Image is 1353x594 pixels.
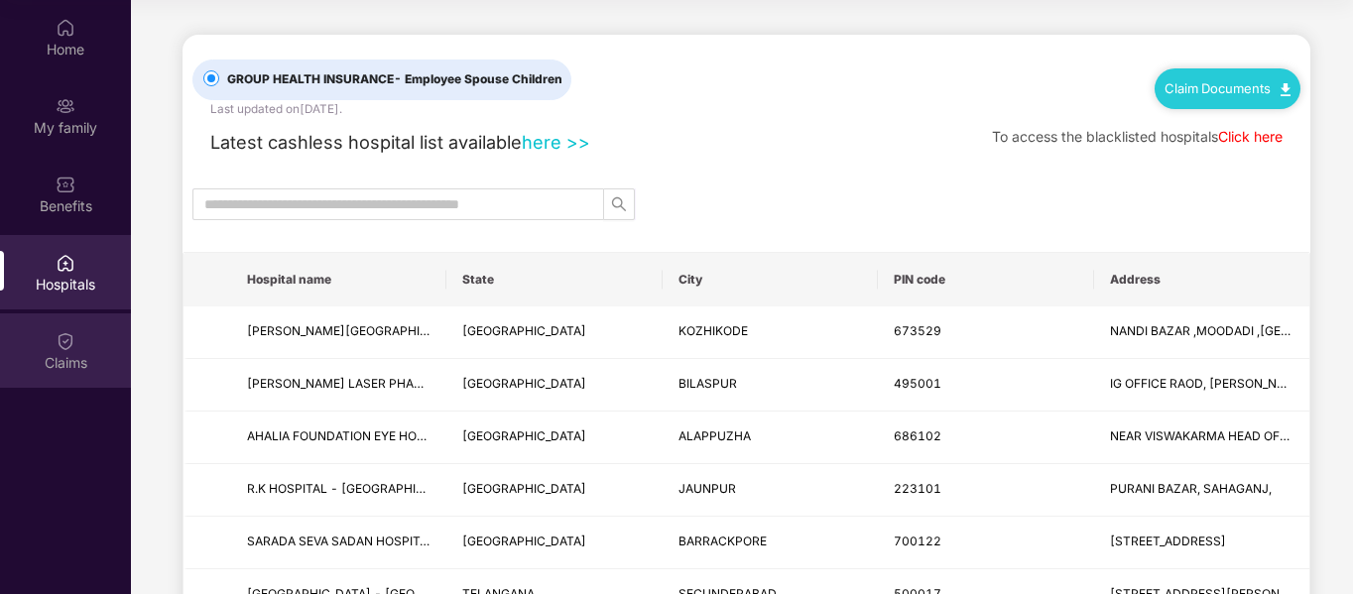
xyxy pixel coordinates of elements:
[663,253,878,306] th: City
[1094,517,1309,569] td: 40(114) , BARASAT ROAD , BARRACKPORE , PINCODE - 700122
[894,376,941,391] span: 495001
[663,517,878,569] td: BARRACKPORE
[247,376,590,391] span: [PERSON_NAME] LASER PHACO EYE HOSPITAL - BILASPUR
[446,253,662,306] th: State
[247,428,588,443] span: AHALIA FOUNDATION EYE HOSPITAL - CHANGANACHERRY
[462,428,586,443] span: [GEOGRAPHIC_DATA]
[247,481,465,496] span: R.K HOSPITAL - [GEOGRAPHIC_DATA]
[1094,464,1309,517] td: PURANI BAZAR, SAHAGANJ,
[894,534,941,548] span: 700122
[394,71,562,86] span: - Employee Spouse Children
[1110,481,1272,496] span: PURANI BAZAR, SAHAGANJ,
[446,306,662,359] td: KERALA
[1165,80,1291,96] a: Claim Documents
[663,412,878,464] td: ALAPPUZHA
[1094,412,1309,464] td: NEAR VISWAKARMA HEAD OFFICE PANACHIKKAVU PO
[56,175,75,194] img: svg+xml;base64,PHN2ZyBpZD0iQmVuZWZpdHMiIHhtbG5zPSJodHRwOi8vd3d3LnczLm9yZy8yMDAwL3N2ZyIgd2lkdGg9Ij...
[678,428,751,443] span: ALAPPUZHA
[56,331,75,351] img: svg+xml;base64,PHN2ZyBpZD0iQ2xhaW0iIHhtbG5zPSJodHRwOi8vd3d3LnczLm9yZy8yMDAwL3N2ZyIgd2lkdGg9IjIwIi...
[1218,128,1283,145] a: Click here
[663,464,878,517] td: JAUNPUR
[247,323,607,338] span: [PERSON_NAME][GEOGRAPHIC_DATA] - [GEOGRAPHIC_DATA]
[462,534,586,548] span: [GEOGRAPHIC_DATA]
[231,517,446,569] td: SARADA SEVA SADAN HOSPITAL PRIVATE LIMITED - BARRACKPORE
[462,323,586,338] span: [GEOGRAPHIC_DATA]
[56,253,75,273] img: svg+xml;base64,PHN2ZyBpZD0iSG9zcGl0YWxzIiB4bWxucz0iaHR0cDovL3d3dy53My5vcmcvMjAwMC9zdmciIHdpZHRoPS...
[663,306,878,359] td: KOZHIKODE
[231,253,446,306] th: Hospital name
[210,131,522,153] span: Latest cashless hospital list available
[446,464,662,517] td: UTTAR PRADESH
[56,96,75,116] img: svg+xml;base64,PHN2ZyB3aWR0aD0iMjAiIGhlaWdodD0iMjAiIHZpZXdCb3g9IjAgMCAyMCAyMCIgZmlsbD0ibm9uZSIgeG...
[231,306,446,359] td: SAHANI HOSPITAL - KOZHIKODE
[1281,83,1291,96] img: svg+xml;base64,PHN2ZyB4bWxucz0iaHR0cDovL3d3dy53My5vcmcvMjAwMC9zdmciIHdpZHRoPSIxMC40IiBoZWlnaHQ9Ij...
[231,464,446,517] td: R.K HOSPITAL - JAUNPUR
[678,481,736,496] span: JAUNPUR
[247,272,430,288] span: Hospital name
[678,534,767,548] span: BARRACKPORE
[522,131,590,153] a: here >>
[1094,253,1309,306] th: Address
[219,70,570,89] span: GROUP HEALTH INSURANCE
[210,100,342,119] div: Last updated on [DATE] .
[231,412,446,464] td: AHALIA FOUNDATION EYE HOSPITAL - CHANGANACHERRY
[231,359,446,412] td: ASHIRWAD LASER PHACO EYE HOSPITAL - BILASPUR
[992,128,1218,145] span: To access the blacklisted hospitals
[678,323,748,338] span: KOZHIKODE
[878,253,1093,306] th: PIN code
[1110,272,1293,288] span: Address
[678,376,737,391] span: BILASPUR
[56,18,75,38] img: svg+xml;base64,PHN2ZyBpZD0iSG9tZSIgeG1sbnM9Imh0dHA6Ly93d3cudzMub3JnLzIwMDAvc3ZnIiB3aWR0aD0iMjAiIG...
[462,481,586,496] span: [GEOGRAPHIC_DATA]
[446,359,662,412] td: CHHATTISGARH
[604,196,634,212] span: search
[894,323,941,338] span: 673529
[663,359,878,412] td: BILASPUR
[603,188,635,220] button: search
[446,412,662,464] td: KERALA
[894,428,941,443] span: 686102
[894,481,941,496] span: 223101
[1094,359,1309,412] td: IG OFFICE RAOD, NEHRU CHOWK, NEAR APPEX BANK,
[1094,306,1309,359] td: NANDI BAZAR ,MOODADI ,KOZHIKODE.673529
[462,376,586,391] span: [GEOGRAPHIC_DATA]
[446,517,662,569] td: WEST BENGAL
[1110,534,1226,548] span: [STREET_ADDRESS]
[247,534,674,548] span: SARADA SEVA SADAN HOSPITAL PRIVATE LIMITED - [GEOGRAPHIC_DATA]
